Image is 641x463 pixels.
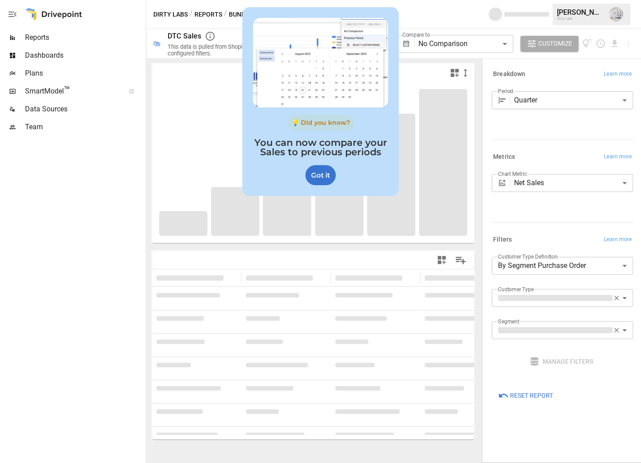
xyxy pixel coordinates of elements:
[498,285,534,293] label: Customer Type
[25,104,144,115] span: Data Sources
[514,174,633,192] div: Net Sales
[603,2,628,27] button: Emmanuelle Johnson
[64,85,70,96] span: ™
[25,68,144,79] span: Plans
[498,170,527,178] label: Chart Metric
[314,272,326,284] button: Sort
[492,387,559,404] button: Reset Report
[190,9,193,20] div: /
[498,318,519,325] label: Segment
[595,38,606,49] button: Schedule report
[493,235,512,245] h6: Filters
[538,38,572,49] span: Customize
[604,153,632,161] span: Learn more
[493,69,525,79] h6: Breakdown
[224,9,227,20] div: /
[402,31,430,38] label: Compare to
[514,91,633,109] div: Quarter
[493,152,515,162] h6: Metrics
[498,87,513,95] label: Period
[510,390,553,401] span: Reset Report
[229,9,278,20] button: Bundle Details
[557,8,603,17] div: [PERSON_NAME]
[604,70,632,79] span: Learn more
[557,17,603,21] div: Dirty Labs
[492,257,633,275] div: By Segment Purchase Order
[451,250,471,270] button: Manage Columns
[609,38,620,49] button: Download report
[25,50,144,61] span: Dashboards
[25,86,119,97] span: SmartModel
[582,36,592,52] button: View documentation
[25,122,144,132] span: Team
[25,32,144,43] span: Reports
[403,272,416,284] button: Sort
[153,39,160,48] div: 🛍
[520,36,578,52] button: Customize
[604,235,632,244] span: Learn more
[224,272,237,284] button: Sort
[153,9,188,20] button: Dirty Labs
[168,43,307,57] div: This data is pulled from Shopify and reflects any configured filters.
[168,32,201,40] div: DTC Sales
[194,9,222,20] button: Reports
[609,7,623,21] img: Emmanuelle Johnson
[418,35,513,53] div: No Comparison
[498,253,558,260] label: Customer Type Definition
